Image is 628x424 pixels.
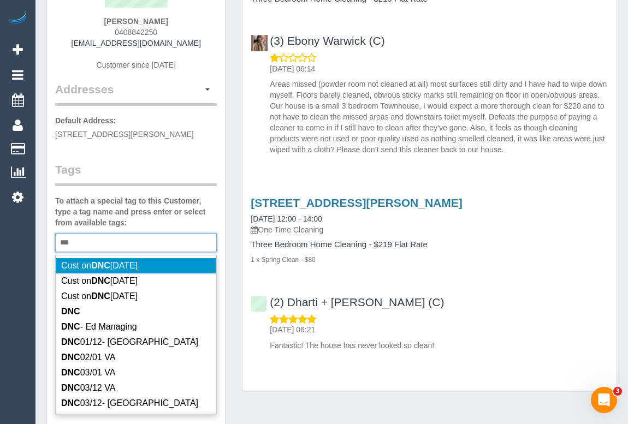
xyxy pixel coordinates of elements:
[61,368,115,377] span: 03/01 VA
[251,256,315,264] small: 1 x Spring Clean - $80
[251,196,462,209] a: [STREET_ADDRESS][PERSON_NAME]
[61,276,138,285] span: Cust on [DATE]
[251,240,608,249] h4: Three Bedroom Home Cleaning - $219 Flat Rate
[61,383,115,392] span: 03/12 VA
[7,11,28,26] img: Automaid Logo
[61,322,80,331] em: DNC
[61,353,80,362] em: DNC
[55,115,116,126] label: Default Address:
[55,195,217,228] label: To attach a special tag to this Customer, type a tag name and press enter or select from availabl...
[61,383,80,392] em: DNC
[55,130,194,139] span: [STREET_ADDRESS][PERSON_NAME]
[613,387,622,396] span: 3
[61,398,198,408] span: 03/12- [GEOGRAPHIC_DATA]
[61,307,80,316] em: DNC
[591,387,617,413] iframe: Intercom live chat
[251,35,268,51] img: (3) Ebony Warwick (C)
[115,28,157,37] span: 0408842250
[251,296,444,308] a: (2) Dharti + [PERSON_NAME] (C)
[91,276,110,285] em: DNC
[270,63,608,74] p: [DATE] 06:14
[270,324,608,335] p: [DATE] 06:21
[61,368,80,377] em: DNC
[61,337,198,347] span: 01/12- [GEOGRAPHIC_DATA]
[251,34,384,47] a: (3) Ebony Warwick (C)
[61,291,138,301] span: Cust on [DATE]
[55,162,217,186] legend: Tags
[72,39,201,47] a: [EMAIL_ADDRESS][DOMAIN_NAME]
[91,261,110,270] em: DNC
[61,398,80,408] em: DNC
[270,340,608,351] p: Fantastic! The house has never looked so clean!
[61,322,137,331] span: - Ed Managing
[61,353,115,362] span: 02/01 VA
[104,17,168,26] strong: [PERSON_NAME]
[97,61,176,69] span: Customer since [DATE]
[251,224,608,235] p: One Time Cleaning
[251,214,322,223] a: [DATE] 12:00 - 14:00
[61,261,138,270] span: Cust on [DATE]
[91,291,110,301] em: DNC
[270,79,608,155] p: Areas missed (powder room not cleaned at all) most surfaces still dirty and I have had to wipe do...
[61,337,80,347] em: DNC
